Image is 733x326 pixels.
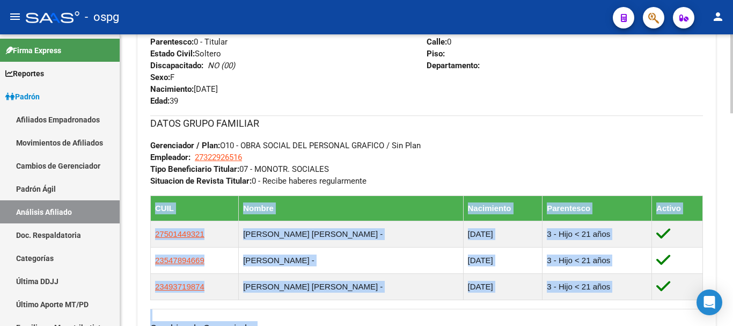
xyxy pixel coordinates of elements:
[697,289,722,315] div: Open Intercom Messenger
[427,37,447,47] strong: Calle:
[150,141,421,150] span: O10 - OBRA SOCIAL DEL PERSONAL GRAFICO / Sin Plan
[150,84,194,94] strong: Nacimiento:
[239,221,463,247] td: [PERSON_NAME] [PERSON_NAME] -
[155,229,204,238] span: 27501449321
[543,195,652,221] th: Parentesco
[150,141,220,150] strong: Gerenciador / Plan:
[150,84,218,94] span: [DATE]
[150,37,228,47] span: 0 - Titular
[150,176,252,186] strong: Situacion de Revista Titular:
[155,282,204,291] span: 23493719874
[427,61,480,70] strong: Departamento:
[150,25,276,35] span: [GEOGRAPHIC_DATA]
[239,273,463,300] td: [PERSON_NAME] [PERSON_NAME] -
[427,37,451,47] span: 0
[195,153,242,162] span: 27322926516
[150,25,199,35] strong: Nacionalidad:
[543,273,652,300] td: 3 - Hijo < 21 años
[239,247,463,273] td: [PERSON_NAME] -
[208,61,235,70] i: NO (00)
[427,49,445,59] strong: Piso:
[150,116,703,131] h3: DATOS GRUPO FAMILIAR
[150,73,170,82] strong: Sexo:
[150,164,239,174] strong: Tipo Beneficiario Titular:
[150,73,174,82] span: F
[427,25,479,35] strong: Código Postal:
[543,247,652,273] td: 3 - Hijo < 21 años
[150,153,190,162] strong: Empleador:
[712,10,724,23] mat-icon: person
[150,49,195,59] strong: Estado Civil:
[543,221,652,247] td: 3 - Hijo < 21 años
[150,96,178,106] span: 39
[5,91,40,103] span: Padrón
[463,221,543,247] td: [DATE]
[652,195,703,221] th: Activo
[463,195,543,221] th: Nacimiento
[239,195,463,221] th: Nombre
[5,45,61,56] span: Firma Express
[155,256,204,265] span: 23547894669
[85,5,119,29] span: - ospg
[151,195,239,221] th: CUIL
[427,25,496,35] span: 1650
[150,96,170,106] strong: Edad:
[5,68,44,79] span: Reportes
[150,176,366,186] span: 0 - Recibe haberes regularmente
[463,247,543,273] td: [DATE]
[9,10,21,23] mat-icon: menu
[463,273,543,300] td: [DATE]
[150,49,221,59] span: Soltero
[150,164,329,174] span: 07 - MONOTR. SOCIALES
[150,61,203,70] strong: Discapacitado:
[150,37,194,47] strong: Parentesco:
